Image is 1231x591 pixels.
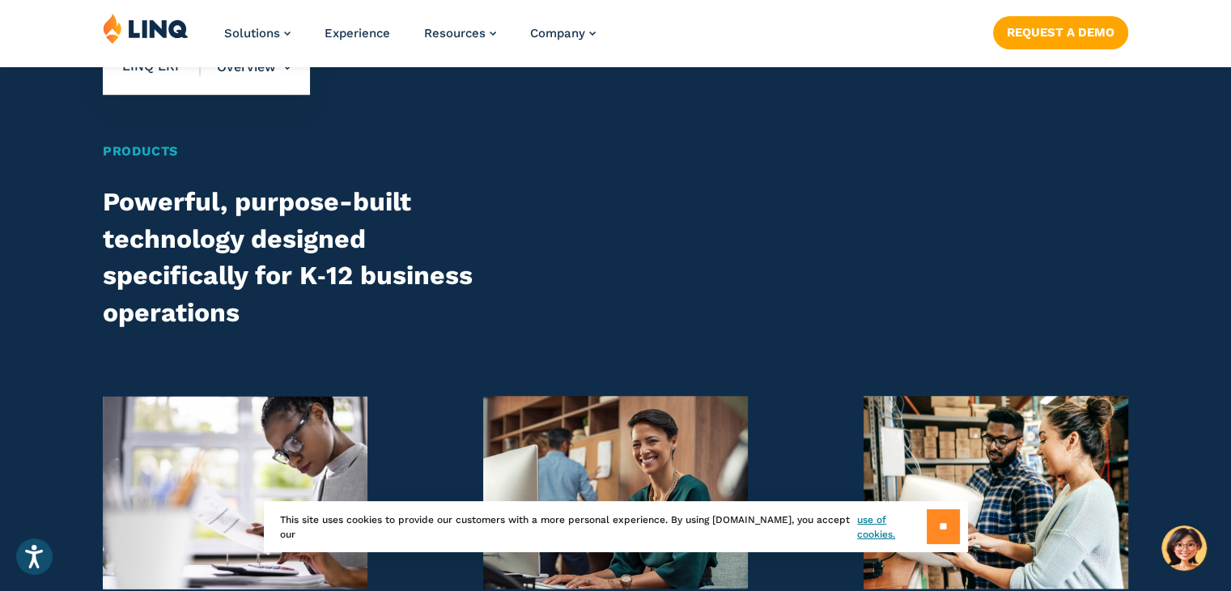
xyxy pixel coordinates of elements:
[993,16,1128,49] a: Request a Demo
[530,26,585,40] span: Company
[424,26,486,40] span: Resources
[224,26,291,40] a: Solutions
[1161,525,1207,571] button: Hello, have a question? Let’s chat.
[864,396,1129,589] img: Purchasing Thumbnail
[103,184,512,331] h2: Powerful, purpose-built technology designed specifically for K‑12 business operations
[530,26,596,40] a: Company
[857,512,926,542] a: use of cookies.
[993,13,1128,49] nav: Button Navigation
[103,396,368,589] img: Finance and Accounting Thumbnail
[224,13,596,66] nav: Primary Navigation
[325,26,390,40] a: Experience
[103,142,1128,161] h2: Products
[483,396,749,589] img: Hr and Payroll Thumbnail
[264,501,968,552] div: This site uses cookies to provide our customers with a more personal experience. By using [DOMAIN...
[122,58,201,76] span: LINQ ERP
[103,13,189,44] img: LINQ | K‑12 Software
[424,26,496,40] a: Resources
[201,39,291,96] li: Overview
[224,26,280,40] span: Solutions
